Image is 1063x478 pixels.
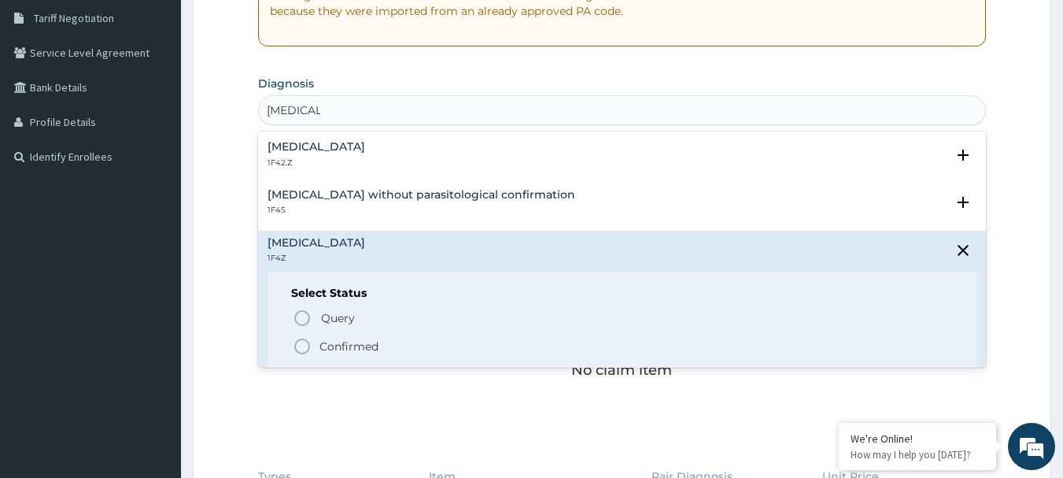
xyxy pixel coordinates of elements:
[29,79,64,118] img: d_794563401_company_1708531726252_794563401
[91,140,217,299] span: We're online!
[293,337,312,356] i: status option filled
[319,339,378,354] p: Confirmed
[571,362,672,378] p: No claim item
[321,310,355,326] span: Query
[34,11,114,25] span: Tariff Negotiation
[268,205,575,216] p: 1F45
[82,88,264,109] div: Chat with us now
[268,157,365,169] p: 1F42.Z
[258,76,314,91] label: Diagnosis
[268,141,365,153] h4: [MEDICAL_DATA]
[258,8,296,46] div: Minimize live chat window
[293,309,312,328] i: status option query
[851,448,984,461] p: How may I help you today?
[8,314,300,369] textarea: Type your message and hit 'Enter'
[268,189,575,201] h4: [MEDICAL_DATA] without parasitological confirmation
[851,432,984,446] div: We're Online!
[954,241,973,260] i: close select status
[291,287,954,299] h6: Select Status
[954,146,973,165] i: open select status
[954,193,973,212] i: open select status
[268,237,365,249] h4: [MEDICAL_DATA]
[268,253,365,264] p: 1F4Z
